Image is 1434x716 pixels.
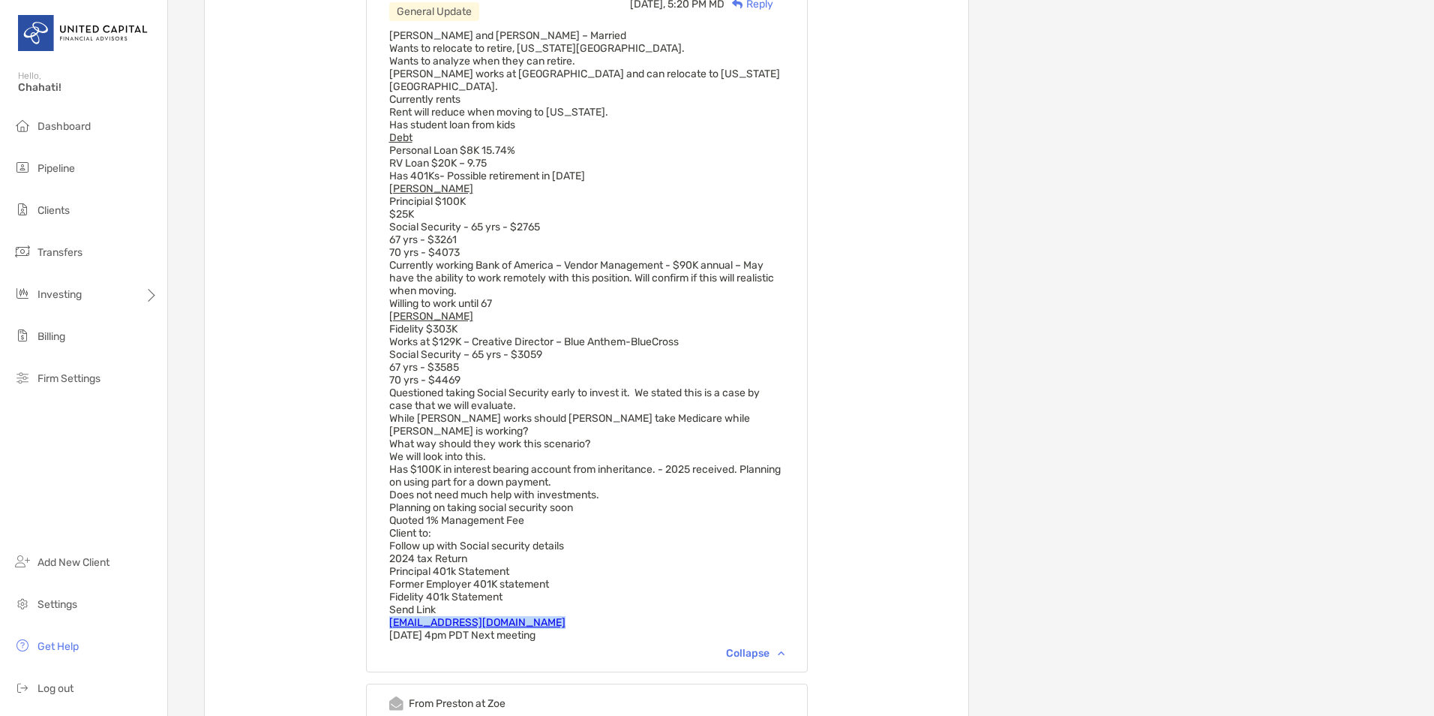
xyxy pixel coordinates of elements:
[389,616,565,629] a: [EMAIL_ADDRESS][DOMAIN_NAME]
[13,326,31,344] img: billing icon
[389,29,781,642] span: [PERSON_NAME] and [PERSON_NAME] – Married Wants to relocate to retire, [US_STATE][GEOGRAPHIC_DATA...
[389,310,473,323] u: [PERSON_NAME]
[778,651,784,655] img: Chevron icon
[726,647,784,660] div: Collapse
[37,120,91,133] span: Dashboard
[37,162,75,175] span: Pipeline
[389,182,473,195] u: [PERSON_NAME]
[389,696,403,711] img: Event icon
[37,640,79,653] span: Get Help
[13,678,31,696] img: logout icon
[13,242,31,260] img: transfers icon
[37,246,82,259] span: Transfers
[13,284,31,302] img: investing icon
[13,636,31,654] img: get-help icon
[13,552,31,570] img: add_new_client icon
[13,158,31,176] img: pipeline icon
[13,200,31,218] img: clients icon
[389,2,479,21] div: General Update
[13,369,31,387] img: firm-settings icon
[37,204,70,217] span: Clients
[37,330,65,343] span: Billing
[37,372,100,385] span: Firm Settings
[37,682,73,695] span: Log out
[13,116,31,134] img: dashboard icon
[18,6,149,60] img: United Capital Logo
[18,81,158,94] span: Chahati!
[37,288,82,301] span: Investing
[37,598,77,611] span: Settings
[389,131,412,144] u: Debt
[409,697,505,710] div: From Preston at Zoe
[13,594,31,612] img: settings icon
[37,556,109,569] span: Add New Client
